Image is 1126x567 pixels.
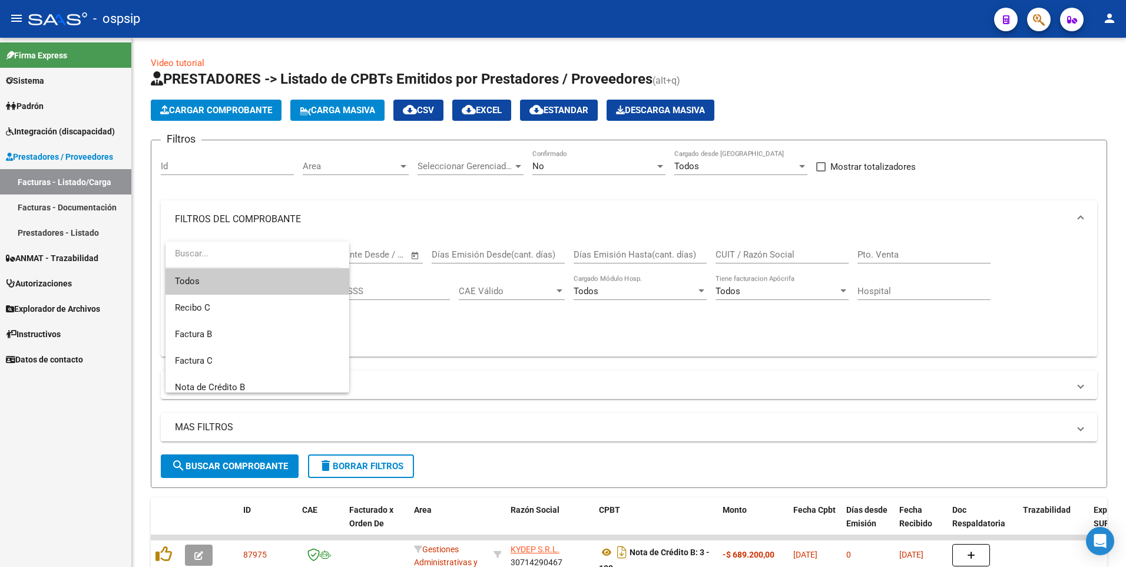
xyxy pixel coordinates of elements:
[175,355,213,366] span: Factura C
[1086,527,1114,555] div: Open Intercom Messenger
[175,329,212,339] span: Factura B
[175,302,210,313] span: Recibo C
[165,240,340,267] input: dropdown search
[175,382,245,393] span: Nota de Crédito B
[175,268,340,295] span: Todos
